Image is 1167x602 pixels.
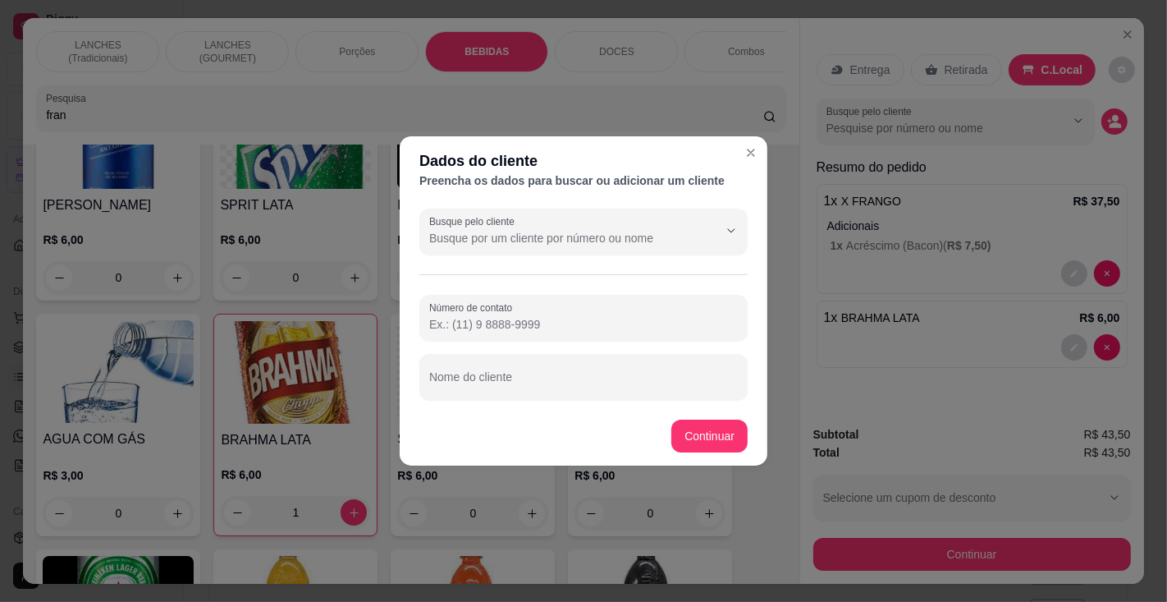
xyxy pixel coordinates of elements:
[429,316,738,333] input: Número de contato
[429,230,692,246] input: Busque pelo cliente
[429,214,520,228] label: Busque pelo cliente
[429,301,518,315] label: Número de contato
[419,172,748,189] div: Preencha os dados para buscar ou adicionar um cliente
[718,218,744,244] button: Show suggestions
[429,375,738,392] input: Nome do cliente
[671,420,748,453] button: Continuar
[419,149,748,172] div: Dados do cliente
[738,140,764,166] button: Close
